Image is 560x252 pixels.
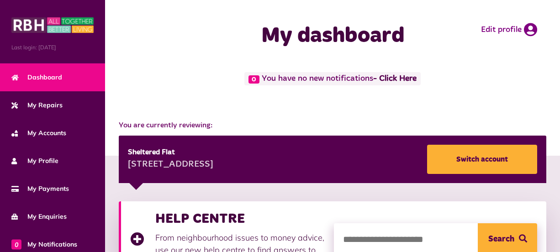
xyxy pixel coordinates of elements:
a: - Click Here [373,75,417,83]
span: 0 [248,75,259,84]
span: My Accounts [11,128,66,138]
span: My Payments [11,184,69,194]
span: You have no new notifications [244,72,420,85]
div: [STREET_ADDRESS] [128,158,213,172]
img: MyRBH [11,16,94,34]
span: My Notifications [11,240,77,249]
a: Switch account [427,145,537,174]
span: My Repairs [11,100,63,110]
div: Sheltered Flat [128,147,213,158]
span: 0 [11,239,21,249]
a: Edit profile [481,23,537,37]
h1: My dashboard [228,23,437,49]
span: My Enquiries [11,212,67,221]
span: My Profile [11,156,58,166]
span: You are currently reviewing: [119,120,546,131]
span: Dashboard [11,73,62,82]
span: Last login: [DATE] [11,43,94,52]
h3: HELP CENTRE [155,210,325,227]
